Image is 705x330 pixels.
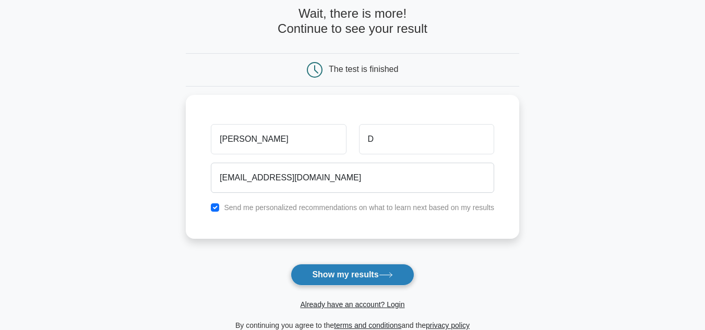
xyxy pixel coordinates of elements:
[186,6,519,36] h4: Wait, there is more! Continue to see your result
[300,300,404,309] a: Already have an account? Login
[291,264,414,286] button: Show my results
[224,203,494,212] label: Send me personalized recommendations on what to learn next based on my results
[211,163,494,193] input: Email
[334,321,401,329] a: terms and conditions
[211,124,346,154] input: First name
[426,321,470,329] a: privacy policy
[329,65,398,74] div: The test is finished
[359,124,494,154] input: Last name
